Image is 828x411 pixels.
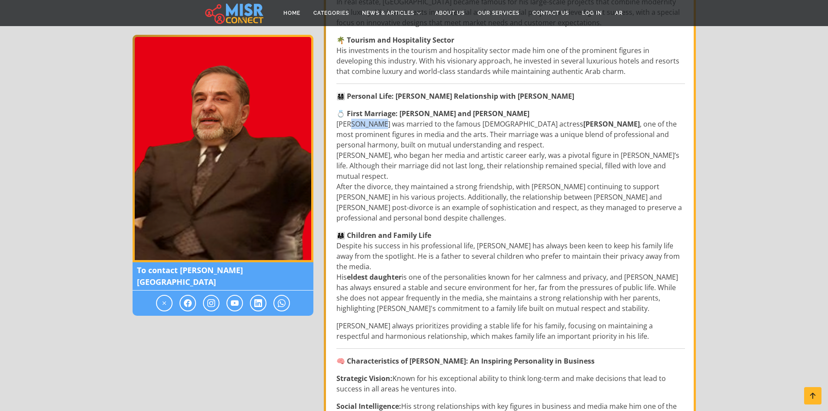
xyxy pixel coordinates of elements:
a: Our Services [471,5,526,21]
img: Alaa Al-Khawaja [133,35,313,262]
a: Home [277,5,307,21]
a: Contact Us [526,5,575,21]
strong: 🌴 Tourism and Hospitality Sector [336,35,454,45]
p: [PERSON_NAME] was married to the famous [DEMOGRAPHIC_DATA] actress , one of the most prominent fi... [336,108,685,223]
p: His investments in the tourism and hospitality sector made him one of the prominent figures in de... [336,35,685,77]
a: Log in [575,5,609,21]
p: Known for his exceptional ability to think long-term and make decisions that lead to success in a... [336,373,685,394]
strong: 💍 First Marriage: [PERSON_NAME] and [PERSON_NAME] [336,109,529,118]
span: News & Articles [362,9,414,17]
p: [PERSON_NAME] always prioritizes providing a stable life for his family, focusing on maintaining ... [336,321,685,341]
a: News & Articles [356,5,429,21]
strong: 🧠 Characteristics of [PERSON_NAME]: An Inspiring Personality in Business [336,356,595,366]
strong: Social Intelligence: [336,401,401,411]
strong: 👨‍👩‍👧 Children and Family Life [336,231,431,240]
strong: [PERSON_NAME] [583,119,640,129]
a: About Us [429,5,471,21]
strong: eldest daughter [347,272,402,282]
strong: 👨‍👩‍👧‍👦 Personal Life: [PERSON_NAME] Relationship with [PERSON_NAME] [336,91,574,101]
p: Despite his success in his professional life, [PERSON_NAME] has always been keen to keep his fami... [336,230,685,314]
span: To contact [PERSON_NAME][GEOGRAPHIC_DATA] [133,262,313,291]
img: main.misr_connect [205,2,263,24]
strong: Strategic Vision: [336,374,392,383]
a: AR [609,5,629,21]
a: Categories [307,5,356,21]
